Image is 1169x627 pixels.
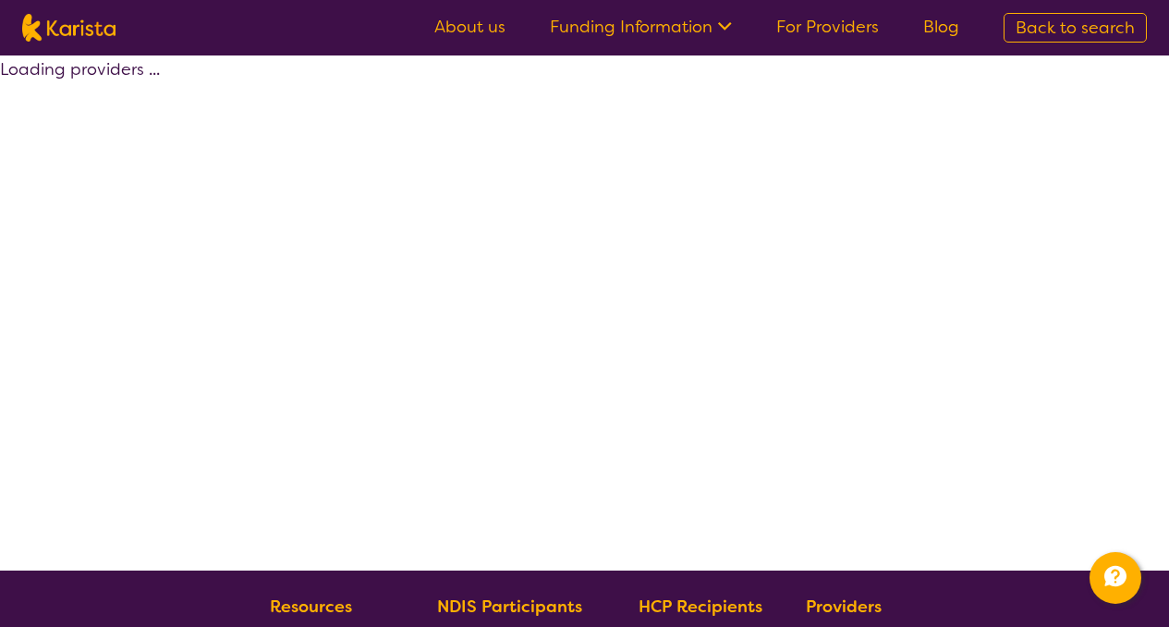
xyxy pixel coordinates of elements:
span: Back to search [1016,17,1135,39]
a: Blog [923,16,959,38]
a: About us [434,16,505,38]
a: For Providers [776,16,879,38]
a: Funding Information [550,16,732,38]
b: HCP Recipients [639,596,762,618]
b: Providers [806,596,882,618]
b: NDIS Participants [437,596,582,618]
a: Back to search [1004,13,1147,43]
img: Karista logo [22,14,116,42]
button: Channel Menu [1090,552,1141,604]
b: Resources [270,596,352,618]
